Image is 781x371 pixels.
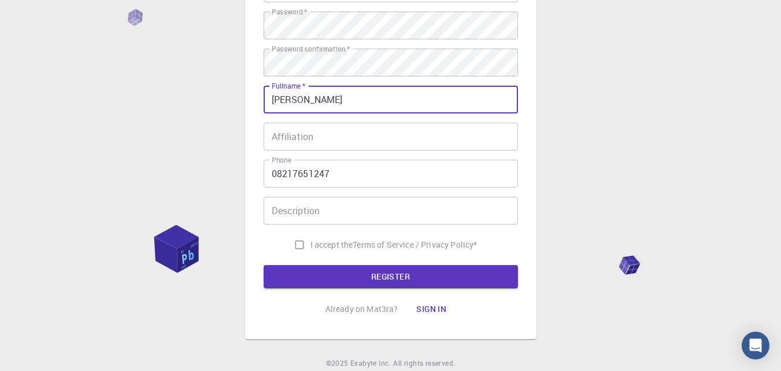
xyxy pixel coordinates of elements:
[326,358,350,369] span: © 2025
[353,239,477,251] p: Terms of Service / Privacy Policy *
[272,81,305,91] label: Fullname
[272,44,350,54] label: Password confirmation
[350,358,391,368] span: Exabyte Inc.
[264,265,518,288] button: REGISTER
[325,303,398,315] p: Already on Mat3ra?
[407,297,456,321] button: Sign in
[272,155,291,165] label: Phone
[742,332,769,359] div: Open Intercom Messenger
[393,358,455,369] span: All rights reserved.
[272,7,307,17] label: Password
[353,239,477,251] a: Terms of Service / Privacy Policy*
[310,239,353,251] span: I accept the
[350,358,391,369] a: Exabyte Inc.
